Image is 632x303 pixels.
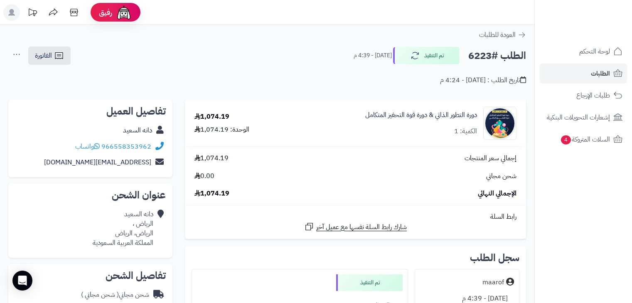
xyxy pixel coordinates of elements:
h2: تفاصيل الشحن [15,271,166,281]
button: تم التنفيذ [393,47,460,64]
img: logo-2.png [575,14,624,32]
a: إشعارات التحويلات البنكية [540,108,627,127]
span: لوحة التحكم [579,46,610,57]
span: طلبات الإرجاع [576,90,610,101]
a: السلات المتروكة4 [540,130,627,149]
h2: الطلب #6223 [468,47,526,64]
a: الفاتورة [28,46,71,65]
a: شارك رابط السلة نفسها مع عميل آخر [304,222,407,232]
h3: سجل الطلب [470,253,519,263]
a: طلبات الإرجاع [540,86,627,105]
div: رابط السلة [188,212,523,222]
div: Open Intercom Messenger [12,271,32,291]
span: شحن مجاني [486,171,516,181]
h2: تفاصيل العميل [15,106,166,116]
span: الطلبات [591,68,610,79]
a: دانه السعيد [123,125,152,135]
span: 0.00 [194,171,214,181]
span: الفاتورة [35,51,52,61]
div: الكمية: 1 [454,127,477,136]
div: الوحدة: 1,074.19 [194,125,249,134]
a: واتساب [75,142,100,151]
span: رفيق [99,7,112,17]
div: دانه السعيد الرياض ، الرياض، الرياض المملكة العربية السعودية [93,210,153,247]
a: الطلبات [540,64,627,83]
span: 4 [561,135,571,145]
h2: عنوان الشحن [15,190,166,200]
a: [EMAIL_ADDRESS][DOMAIN_NAME] [44,157,151,167]
span: شارك رابط السلة نفسها مع عميل آخر [316,222,407,232]
a: العودة للطلبات [479,30,526,40]
a: دورة التطور الذاتي & دورة قوة التحفيز المتكامل [365,110,477,120]
span: 1,074.19 [194,189,229,198]
img: 1756389306-%D8%B9%D8%B1%D8%B6%20%D8%AF%D9%88%D8%B1%D8%AA%D9%8A%D9%86%20%D8%A7%D9%84%D8%B9%D8%AB%D... [484,107,516,140]
div: تم التنفيذ [336,274,403,291]
a: 966558353962 [101,142,151,151]
span: 1,074.19 [194,154,229,163]
div: 1,074.19 [194,112,229,122]
a: لوحة التحكم [540,42,627,61]
div: تاريخ الطلب : [DATE] - 4:24 م [440,76,526,85]
span: العودة للطلبات [479,30,516,40]
img: ai-face.png [116,4,132,21]
div: maarof [482,278,504,287]
small: [DATE] - 4:39 م [354,51,392,60]
span: إشعارات التحويلات البنكية [547,112,610,123]
div: شحن مجاني [81,290,149,300]
span: إجمالي سعر المنتجات [465,154,516,163]
span: ( شحن مجاني ) [81,290,119,300]
span: السلات المتروكة [560,134,610,145]
a: تحديثات المنصة [22,4,43,23]
span: الإجمالي النهائي [478,189,516,198]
